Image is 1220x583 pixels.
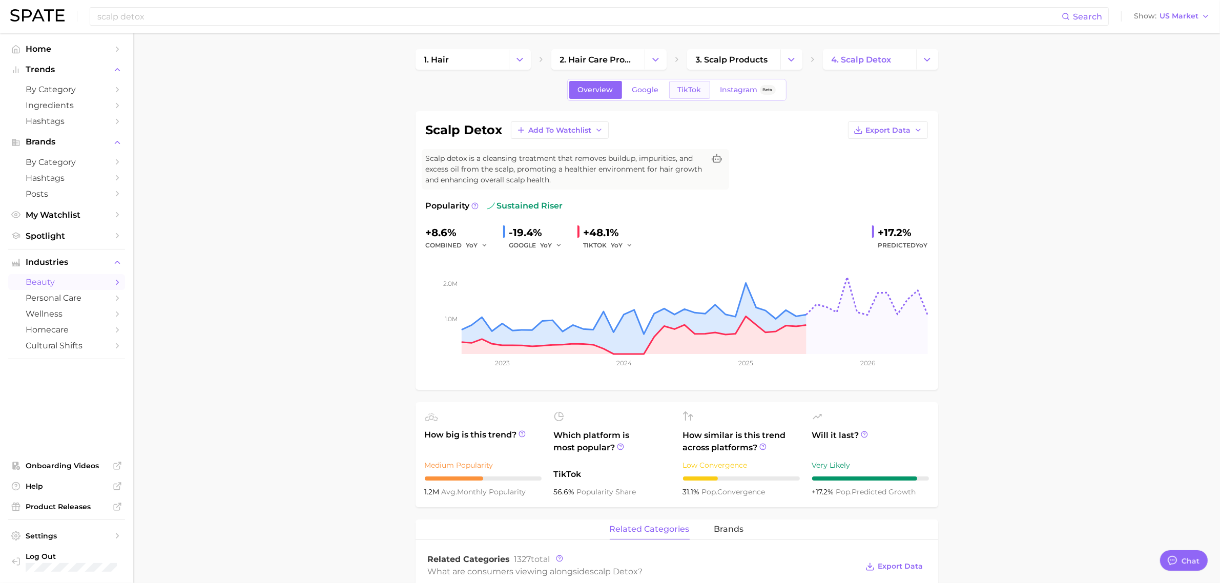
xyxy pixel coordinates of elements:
span: by Category [26,157,108,167]
span: Show [1134,13,1156,19]
span: TikTok [678,86,701,94]
img: sustained riser [487,202,495,210]
button: YoY [611,239,633,252]
a: Spotlight [8,228,125,244]
span: Related Categories [428,554,510,564]
span: scalp detox [590,567,638,576]
button: YoY [541,239,563,252]
a: wellness [8,306,125,322]
abbr: popularity index [702,487,718,496]
span: Which platform is most popular? [554,429,671,463]
a: Hashtags [8,113,125,129]
span: Hashtags [26,116,108,126]
tspan: 2024 [616,359,631,367]
button: Add to Watchlist [511,121,609,139]
div: 5 / 10 [425,476,542,481]
a: Hashtags [8,170,125,186]
span: 3. scalp products [696,55,768,65]
div: GOOGLE [509,239,569,252]
span: cultural shifts [26,341,108,350]
span: Settings [26,531,108,540]
span: by Category [26,85,108,94]
a: Home [8,41,125,57]
span: 4. scalp detox [832,55,892,65]
span: wellness [26,309,108,319]
a: Settings [8,528,125,544]
a: 2. hair care products [551,49,645,70]
div: What are consumers viewing alongside ? [428,565,858,578]
span: How big is this trend? [425,429,542,454]
button: Export Data [863,559,925,574]
button: Change Category [645,49,667,70]
span: YoY [611,241,623,249]
span: Trends [26,65,108,74]
span: monthly popularity [442,487,526,496]
h1: scalp detox [426,124,503,136]
span: homecare [26,325,108,335]
span: Add to Watchlist [529,126,592,135]
button: Trends [8,62,125,77]
span: Scalp detox is a cleansing treatment that removes buildup, impurities, and excess oil from the sc... [426,153,705,185]
span: Onboarding Videos [26,461,108,470]
span: YoY [541,241,552,249]
button: ShowUS Market [1131,10,1212,23]
img: SPATE [10,9,65,22]
span: Will it last? [812,429,929,454]
button: Change Category [509,49,531,70]
a: Overview [569,81,622,99]
tspan: 2023 [494,359,509,367]
a: personal care [8,290,125,306]
div: Very Likely [812,459,929,471]
span: 1.2m [425,487,442,496]
span: Log Out [26,552,158,561]
a: cultural shifts [8,338,125,353]
span: 1327 [514,554,531,564]
a: Help [8,478,125,494]
tspan: 2026 [860,359,875,367]
span: YoY [466,241,478,249]
span: How similar is this trend across platforms? [683,429,800,454]
span: related categories [610,525,690,534]
div: +8.6% [426,224,495,241]
span: sustained riser [487,200,563,212]
div: combined [426,239,495,252]
input: Search here for a brand, industry, or ingredient [96,8,1062,25]
button: Export Data [848,121,928,139]
span: predicted growth [836,487,916,496]
span: Instagram [720,86,758,94]
button: Brands [8,134,125,150]
span: beauty [26,277,108,287]
span: Beta [763,86,773,94]
span: Predicted [878,239,928,252]
div: 3 / 10 [683,476,800,481]
span: +17.2% [812,487,836,496]
span: 2. hair care products [560,55,636,65]
a: 3. scalp products [687,49,780,70]
span: Hashtags [26,173,108,183]
span: Brands [26,137,108,147]
a: Product Releases [8,499,125,514]
span: Help [26,482,108,491]
div: -19.4% [509,224,569,241]
a: Ingredients [8,97,125,113]
span: US Market [1160,13,1198,19]
span: Overview [578,86,613,94]
div: Low Convergence [683,459,800,471]
a: Log out. Currently logged in with e-mail michelle.ng@mavbeautybrands.com. [8,549,125,575]
a: Posts [8,186,125,202]
button: Industries [8,255,125,270]
a: 4. scalp detox [823,49,916,70]
span: Product Releases [26,502,108,511]
span: Home [26,44,108,54]
span: YoY [916,241,928,249]
span: 1. hair [424,55,449,65]
a: InstagramBeta [712,81,784,99]
abbr: average [442,487,458,496]
span: Search [1073,12,1102,22]
a: TikTok [669,81,710,99]
span: 56.6% [554,487,577,496]
tspan: 2025 [738,359,753,367]
span: popularity share [577,487,636,496]
div: Medium Popularity [425,459,542,471]
span: Google [632,86,659,94]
